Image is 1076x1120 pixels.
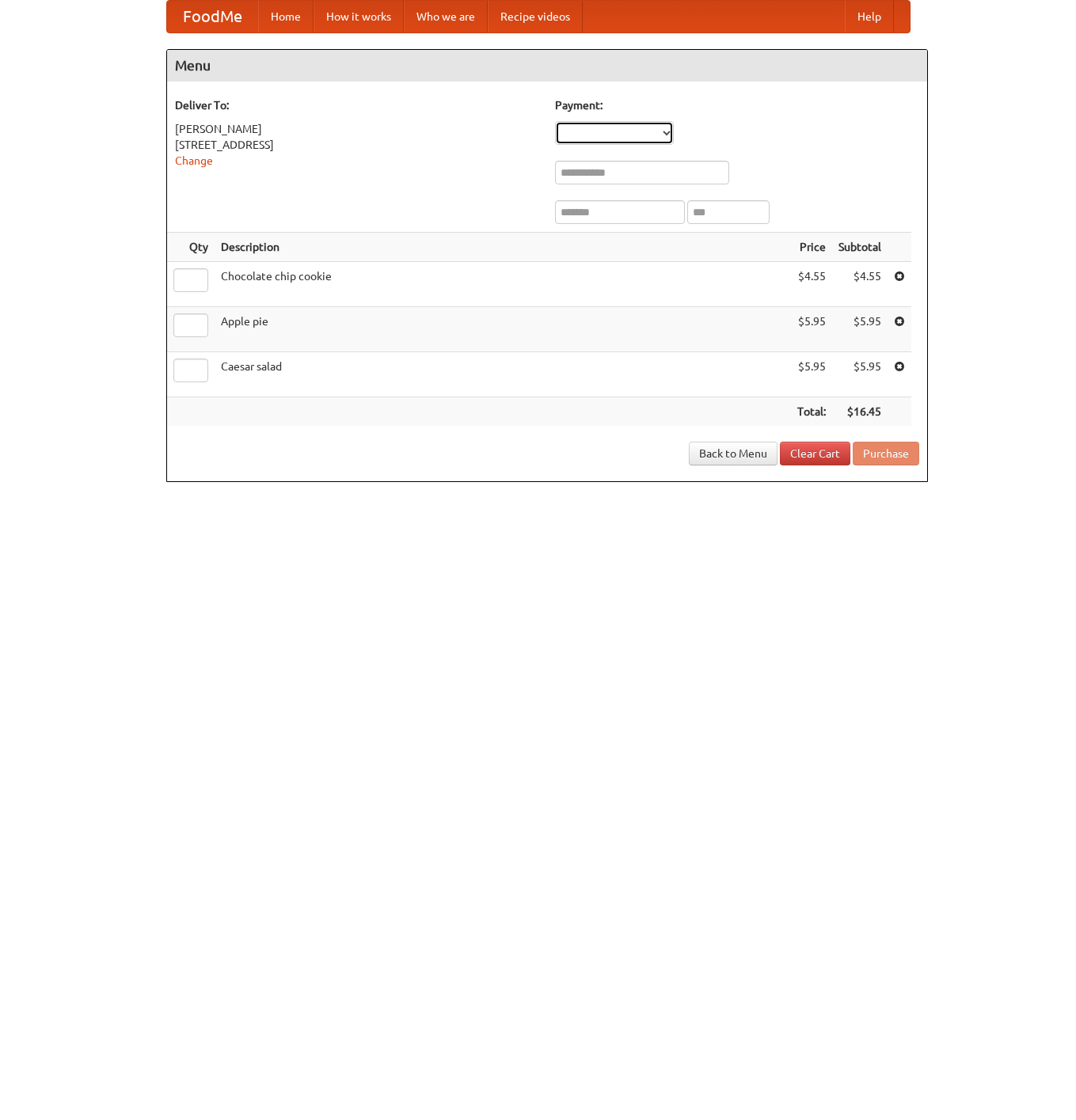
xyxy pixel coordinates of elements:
th: Qty [167,233,215,262]
h5: Deliver To: [175,97,539,113]
a: Who we are [404,1,488,32]
h5: Payment: [555,97,919,113]
a: Recipe videos [488,1,583,32]
h4: Menu [167,50,927,82]
th: Total: [791,397,832,427]
th: Subtotal [832,233,888,262]
a: How it works [314,1,404,32]
td: Apple pie [215,307,791,352]
th: Description [215,233,791,262]
td: $5.95 [791,352,832,397]
td: $4.55 [832,262,888,307]
div: [STREET_ADDRESS] [175,137,539,153]
a: Back to Menu [689,442,778,465]
td: $5.95 [791,307,832,352]
th: $16.45 [832,397,888,427]
td: $4.55 [791,262,832,307]
td: Chocolate chip cookie [215,262,791,307]
a: Home [258,1,314,32]
th: Price [791,233,832,262]
td: $5.95 [832,307,888,352]
td: $5.95 [832,352,888,397]
a: Help [845,1,894,32]
div: [PERSON_NAME] [175,121,539,137]
a: Change [175,154,213,167]
a: FoodMe [167,1,258,32]
td: Caesar salad [215,352,791,397]
button: Purchase [853,442,919,465]
a: Clear Cart [780,442,850,465]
